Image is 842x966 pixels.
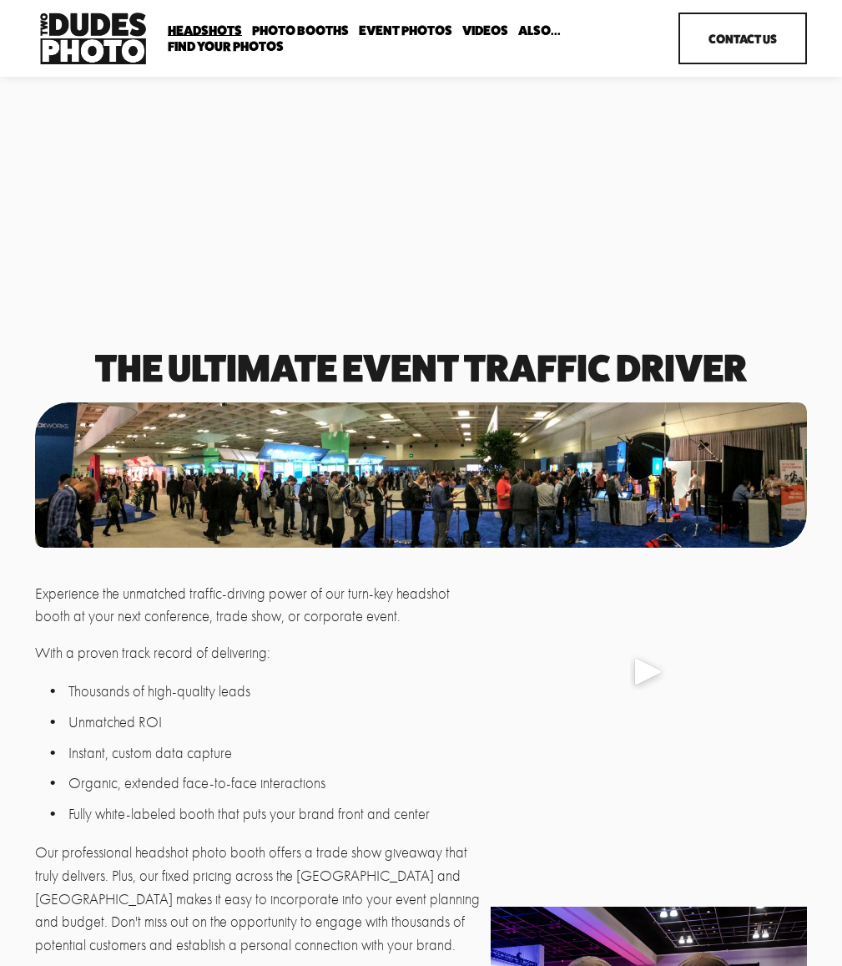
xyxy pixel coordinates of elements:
p: Experience the unmatched traffic-driving power of our turn-key headshot booth at your next confer... [35,583,482,629]
p: Fully white-labeled booth that puts your brand front and center [68,803,482,827]
p: Our professional headshot photo booth offers a trade show giveaway that truly delivers. Plus, our... [35,842,482,957]
p: Organic, extended face-to-face interactions [68,772,482,796]
img: Two Dudes Photo | Headshots, Portraits &amp; Photo Booths [35,8,150,68]
a: Videos [462,23,508,38]
span: Also... [518,24,561,38]
a: folder dropdown [252,23,349,38]
p: With a proven track record of delivering: [35,642,482,665]
p: Thousands of high-quality leads [68,680,482,704]
p: Instant, custom data capture [68,742,482,766]
p: Unmatched ROI [68,711,482,735]
a: folder dropdown [168,23,242,38]
a: Contact Us [678,13,806,65]
a: Event Photos [359,23,452,38]
a: folder dropdown [168,38,284,54]
span: Headshots [168,24,242,38]
span: Photo Booths [252,24,349,38]
h1: The Ultimate event traffic driver [35,351,806,386]
div: Play [628,651,668,691]
a: folder dropdown [518,23,561,38]
span: Find Your Photos [168,40,284,53]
